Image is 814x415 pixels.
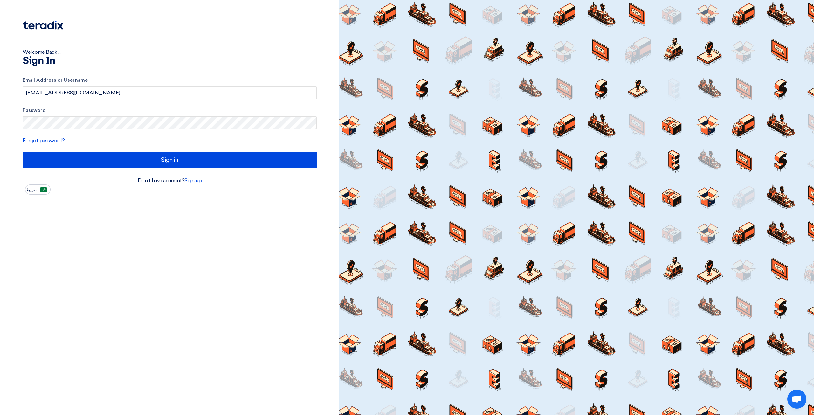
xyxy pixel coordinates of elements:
[23,56,317,66] h1: Sign In
[25,184,51,195] button: العربية
[23,21,63,30] img: Teradix logo
[787,390,806,409] div: Open chat
[23,177,317,184] div: Don't have account?
[40,187,47,192] img: ar-AR.png
[23,137,65,143] a: Forgot password?
[23,86,317,99] input: Enter your business email or username
[23,107,317,114] label: Password
[23,152,317,168] input: Sign in
[23,77,317,84] label: Email Address or Username
[184,177,202,183] a: Sign up
[27,188,38,192] span: العربية
[23,48,317,56] div: Welcome Back ...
